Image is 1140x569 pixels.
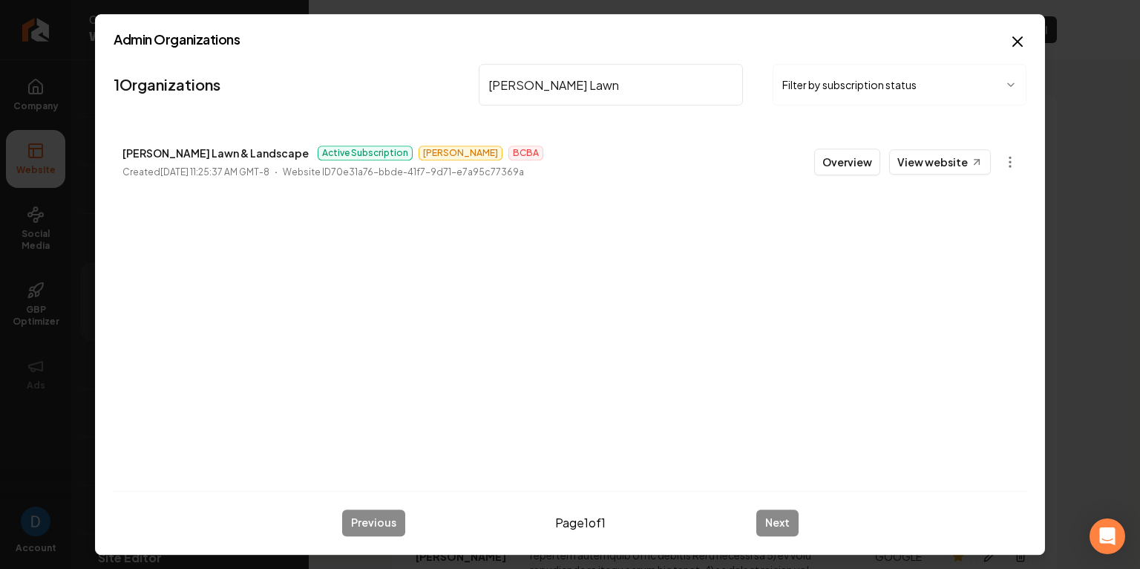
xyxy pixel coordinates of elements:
[122,144,309,162] p: [PERSON_NAME] Lawn & Landscape
[283,165,524,180] p: Website ID 70e31a76-bbde-41f7-9d71-e7a95c77369a
[318,146,413,160] span: Active Subscription
[122,165,269,180] p: Created
[889,149,991,175] a: View website
[114,74,220,95] a: 1Organizations
[114,33,1026,46] h2: Admin Organizations
[555,514,606,532] span: Page 1 of 1
[508,146,543,160] span: BCBA
[419,146,502,160] span: [PERSON_NAME]
[160,166,269,178] time: [DATE] 11:25:37 AM GMT-8
[814,149,880,175] button: Overview
[479,64,743,105] input: Search by name or ID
